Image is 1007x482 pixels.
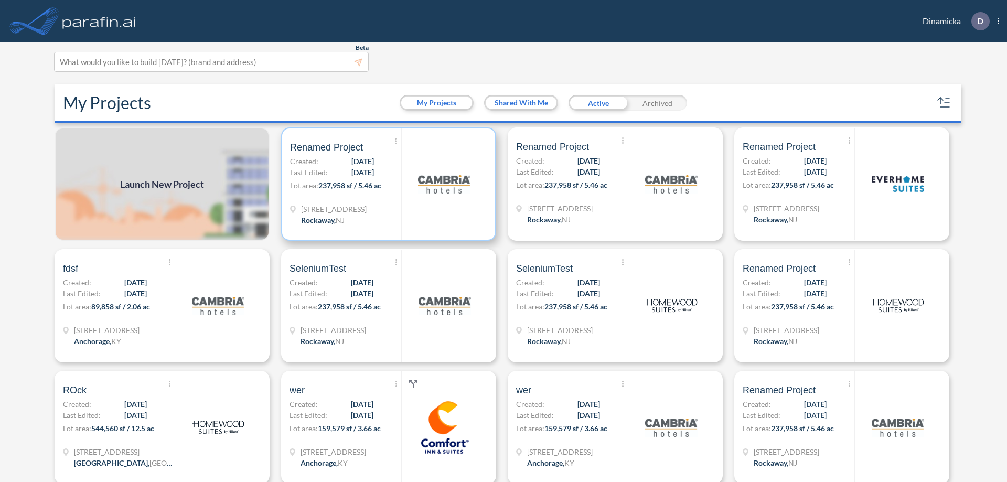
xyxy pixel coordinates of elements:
span: Lot area: [290,181,318,190]
span: Last Edited: [743,410,780,421]
div: Houston, TX [74,457,174,468]
span: 321 Mt Hope Ave [527,203,593,214]
span: KY [564,458,574,467]
span: [DATE] [577,288,600,299]
span: SeleniumTest [290,262,346,275]
span: Last Edited: [290,167,328,178]
span: [DATE] [804,399,827,410]
div: Rockaway, NJ [754,457,797,468]
span: [DATE] [124,277,147,288]
span: [DATE] [804,277,827,288]
span: fdsf [63,262,78,275]
span: [DATE] [124,410,147,421]
span: 321 Mt Hope Ave [754,325,819,336]
span: 237,958 sf / 5.46 ac [771,180,834,189]
div: Archived [628,95,687,111]
span: Last Edited: [743,288,780,299]
span: 321 Mt Hope Ave [301,325,366,336]
span: [DATE] [577,155,600,166]
span: [DATE] [577,399,600,410]
a: SeleniumTestCreated:[DATE]Last Edited:[DATE]Lot area:237,958 sf / 5.46 ac[STREET_ADDRESS]Rockaway... [277,249,504,362]
span: 89,858 sf / 2.06 ac [91,302,150,311]
span: Renamed Project [743,262,816,275]
span: Lot area: [290,302,318,311]
span: wer [290,384,305,397]
span: [DATE] [351,399,373,410]
span: Lot area: [743,180,771,189]
span: Created: [290,156,318,167]
span: NJ [788,337,797,346]
span: 237,958 sf / 5.46 ac [544,302,607,311]
span: Rockaway , [301,337,335,346]
span: 321 Mt Hope Ave [754,203,819,214]
span: Renamed Project [743,141,816,153]
span: [DATE] [577,277,600,288]
span: Created: [516,399,544,410]
span: Last Edited: [63,288,101,299]
span: Last Edited: [290,410,327,421]
span: [DATE] [124,399,147,410]
img: logo [872,158,924,210]
span: 237,958 sf / 5.46 ac [318,302,381,311]
span: 237,958 sf / 5.46 ac [771,424,834,433]
span: [DATE] [804,166,827,177]
a: Renamed ProjectCreated:[DATE]Last Edited:[DATE]Lot area:237,958 sf / 5.46 ac[STREET_ADDRESS]Rocka... [277,127,504,241]
div: Rockaway, NJ [527,336,571,347]
div: Rockaway, NJ [301,215,345,226]
span: Created: [63,277,91,288]
img: logo [418,158,470,210]
span: Last Edited: [290,288,327,299]
span: Last Edited: [516,166,554,177]
span: Renamed Project [743,384,816,397]
span: KY [111,337,121,346]
span: 159,579 sf / 3.66 ac [318,424,381,433]
button: My Projects [401,97,472,109]
img: logo [419,280,471,332]
span: Beta [356,44,369,52]
span: Created: [290,399,318,410]
span: Lot area: [516,180,544,189]
span: [DATE] [351,156,374,167]
img: logo [645,280,698,332]
span: Lot area: [743,424,771,433]
span: 1790 Evergreen Rd [301,446,366,457]
span: [DATE] [351,167,374,178]
span: Created: [743,155,771,166]
div: Anchorage, KY [301,457,348,468]
span: Created: [63,399,91,410]
span: KY [338,458,348,467]
h2: My Projects [63,93,151,113]
div: Anchorage, KY [527,457,574,468]
span: Rockaway , [754,215,788,224]
span: Anchorage , [301,458,338,467]
span: Renamed Project [516,141,589,153]
span: Renamed Project [290,141,363,154]
span: Lot area: [516,424,544,433]
span: 321 Mt Hope Ave [527,325,593,336]
span: Created: [516,155,544,166]
span: 237,958 sf / 5.46 ac [318,181,381,190]
span: Rockaway , [527,337,562,346]
span: ROck [63,384,87,397]
span: NJ [562,337,571,346]
span: 1790 Evergreen Rd [527,446,593,457]
span: NJ [562,215,571,224]
span: Rockaway , [754,337,788,346]
button: Shared With Me [486,97,556,109]
div: Dinamicka [907,12,999,30]
span: 13835 Beaumont Hwy [74,446,174,457]
img: logo [419,401,471,454]
span: [DATE] [804,155,827,166]
img: logo [60,10,138,31]
span: [DATE] [351,410,373,421]
span: NJ [336,216,345,224]
span: Launch New Project [120,177,204,191]
span: Last Edited: [516,288,554,299]
a: Renamed ProjectCreated:[DATE]Last Edited:[DATE]Lot area:237,958 sf / 5.46 ac[STREET_ADDRESS]Rocka... [730,249,957,362]
button: sort [936,94,952,111]
p: D [977,16,983,26]
span: [DATE] [351,277,373,288]
span: [DATE] [804,288,827,299]
div: Rockaway, NJ [527,214,571,225]
div: Rockaway, NJ [301,336,344,347]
